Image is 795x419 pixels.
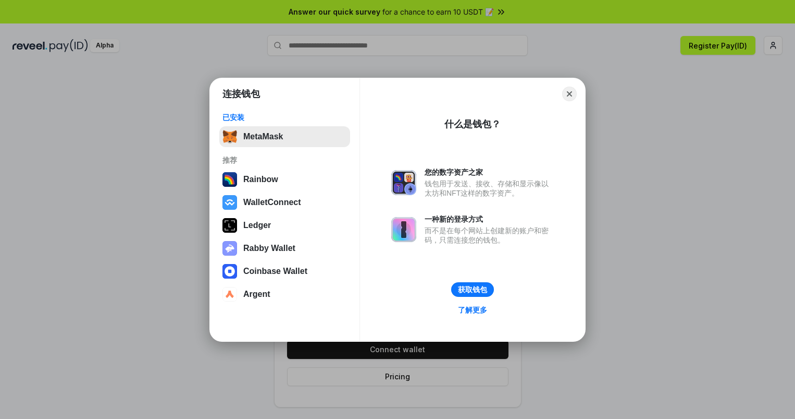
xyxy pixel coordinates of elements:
div: 已安装 [222,113,347,122]
button: Close [562,87,577,101]
div: 获取钱包 [458,285,487,294]
div: 您的数字资产之家 [425,167,554,177]
img: svg+xml,%3Csvg%20fill%3D%22none%22%20height%3D%2233%22%20viewBox%3D%220%200%2035%2033%22%20width%... [222,129,237,144]
div: Rainbow [243,175,278,184]
img: svg+xml,%3Csvg%20width%3D%2228%22%20height%3D%2228%22%20viewBox%3D%220%200%2028%2028%22%20fill%3D... [222,195,237,210]
img: svg+xml,%3Csvg%20xmlns%3D%22http%3A%2F%2Fwww.w3.org%2F2000%2Fsvg%22%20fill%3D%22none%22%20viewBox... [391,170,416,195]
div: 推荐 [222,155,347,165]
div: WalletConnect [243,198,301,207]
img: svg+xml,%3Csvg%20xmlns%3D%22http%3A%2F%2Fwww.w3.org%2F2000%2Fsvg%22%20fill%3D%22none%22%20viewBox... [222,241,237,256]
button: Rabby Wallet [219,238,350,259]
img: svg+xml,%3Csvg%20width%3D%2228%22%20height%3D%2228%22%20viewBox%3D%220%200%2028%2028%22%20fill%3D... [222,287,237,302]
button: Coinbase Wallet [219,261,350,282]
div: Rabby Wallet [243,244,295,253]
img: svg+xml,%3Csvg%20width%3D%2228%22%20height%3D%2228%22%20viewBox%3D%220%200%2028%2028%22%20fill%3D... [222,264,237,279]
div: 一种新的登录方式 [425,214,554,224]
div: 什么是钱包？ [444,118,501,130]
button: Rainbow [219,169,350,190]
img: svg+xml,%3Csvg%20width%3D%22120%22%20height%3D%22120%22%20viewBox%3D%220%200%20120%20120%22%20fil... [222,172,237,187]
div: 钱包用于发送、接收、存储和显示像以太坊和NFT这样的数字资产。 [425,179,554,198]
button: Ledger [219,215,350,236]
a: 了解更多 [452,303,493,317]
div: Coinbase Wallet [243,267,307,276]
div: MetaMask [243,132,283,141]
div: Ledger [243,221,271,230]
img: svg+xml,%3Csvg%20xmlns%3D%22http%3A%2F%2Fwww.w3.org%2F2000%2Fsvg%22%20width%3D%2228%22%20height%3... [222,218,237,233]
h1: 连接钱包 [222,88,260,100]
div: Argent [243,290,270,299]
div: 了解更多 [458,305,487,315]
button: MetaMask [219,126,350,147]
button: WalletConnect [219,192,350,213]
button: 获取钱包 [451,282,494,297]
img: svg+xml,%3Csvg%20xmlns%3D%22http%3A%2F%2Fwww.w3.org%2F2000%2Fsvg%22%20fill%3D%22none%22%20viewBox... [391,217,416,242]
button: Argent [219,284,350,305]
div: 而不是在每个网站上创建新的账户和密码，只需连接您的钱包。 [425,226,554,245]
